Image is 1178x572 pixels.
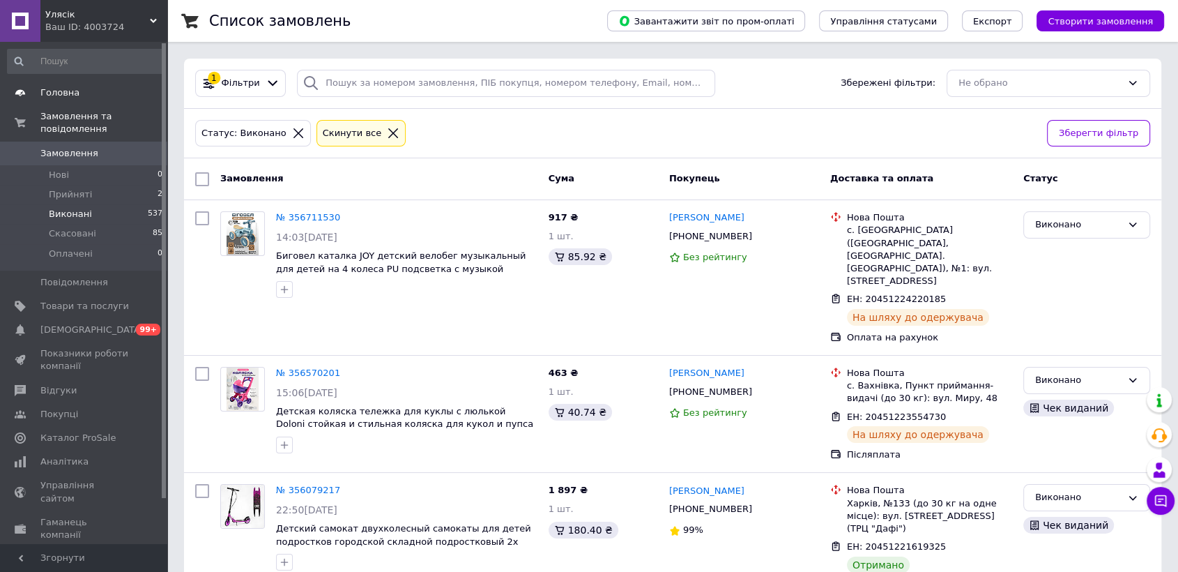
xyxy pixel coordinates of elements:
[208,72,220,84] div: 1
[40,456,89,468] span: Аналітика
[40,479,129,504] span: Управління сайтом
[618,15,794,27] span: Завантажити звіт по пром-оплаті
[549,368,579,378] span: 463 ₴
[276,406,533,442] a: Детская коляска тележка для куклы с люлькой Doloni стойкая и стильная коляска для кукол и пупса с...
[40,276,108,289] span: Повідомлення
[276,250,526,287] a: Биговел каталка JOY детский велобег музыкальный для детей на 4 колеса PU подсветка с музыкой свет...
[276,523,531,559] span: Детский самокат двухколесный самокаты для детей подростков городской складной подростковый 2х кол...
[276,387,337,398] span: 15:06[DATE]
[40,384,77,397] span: Відгуки
[669,173,720,183] span: Покупець
[666,383,755,401] div: [PHONE_NUMBER]
[40,324,144,336] span: [DEMOGRAPHIC_DATA]
[1047,120,1150,147] button: Зберегти фільтр
[40,86,79,99] span: Головна
[666,500,755,518] div: [PHONE_NUMBER]
[1035,490,1122,505] div: Виконано
[549,485,588,495] span: 1 897 ₴
[847,367,1012,379] div: Нова Пошта
[40,110,167,135] span: Замовлення та повідомлення
[847,309,989,326] div: На шляху до одержувача
[148,208,162,220] span: 537
[1035,373,1122,388] div: Виконано
[1023,173,1058,183] span: Статус
[153,227,162,240] span: 85
[847,294,946,304] span: ЕН: 20451224220185
[683,252,747,262] span: Без рейтингу
[973,16,1012,27] span: Експорт
[847,211,1012,224] div: Нова Пошта
[1147,487,1175,515] button: Чат з покупцем
[297,70,715,97] input: Пошук за номером замовлення, ПІБ покупця, номером телефону, Email, номером накладної
[220,211,265,256] a: Фото товару
[847,449,1012,461] div: Післяплата
[221,485,264,528] img: Фото товару
[847,426,989,443] div: На шляху до одержувача
[49,227,96,240] span: Скасовані
[549,212,579,223] span: 917 ₴
[549,404,612,421] div: 40.74 ₴
[669,485,744,498] a: [PERSON_NAME]
[220,484,265,529] a: Фото товару
[209,13,351,29] h1: Список замовлень
[49,248,93,260] span: Оплачені
[40,300,129,313] span: Товари та послуги
[549,248,612,265] div: 85.92 ₴
[40,432,116,444] span: Каталог ProSale
[276,212,340,223] a: № 356711530
[227,368,259,411] img: Фото товару
[669,367,744,380] a: [PERSON_NAME]
[549,173,574,183] span: Cума
[1023,517,1114,534] div: Чек виданий
[1035,218,1122,232] div: Виконано
[847,224,1012,287] div: с. [GEOGRAPHIC_DATA] ([GEOGRAPHIC_DATA], [GEOGRAPHIC_DATA]. [GEOGRAPHIC_DATA]), №1: вул. [STREET_...
[49,169,69,181] span: Нові
[607,10,805,31] button: Завантажити звіт по пром-оплаті
[819,10,948,31] button: Управління статусами
[276,368,340,378] a: № 356570201
[847,379,1012,405] div: с. Вахнівка, Пункт приймання-видачі (до 30 кг): вул. Миру, 48
[1048,16,1153,27] span: Створити замовлення
[847,497,1012,536] div: Харків, №133 (до 30 кг на одне місце): вул. [STREET_ADDRESS] (ТРЦ "Дафі")
[847,331,1012,344] div: Оплата на рахунок
[276,232,337,243] span: 14:03[DATE]
[45,21,167,33] div: Ваш ID: 4003724
[958,76,1122,91] div: Не обрано
[276,504,337,515] span: 22:50[DATE]
[158,248,162,260] span: 0
[49,208,92,220] span: Виконані
[847,484,1012,497] div: Нова Пошта
[222,77,260,90] span: Фільтри
[549,522,618,539] div: 180.40 ₴
[841,77,935,90] span: Збережені фільтри:
[847,412,946,422] span: ЕН: 20451223554730
[549,231,574,241] span: 1 шт.
[158,188,162,201] span: 2
[45,8,150,21] span: Улясік
[549,504,574,514] span: 1 шт.
[40,347,129,372] span: Показники роботи компанії
[40,147,98,160] span: Замовлення
[220,367,265,412] a: Фото товару
[1059,126,1138,141] span: Зберегти фільтр
[7,49,164,74] input: Пошук
[276,485,340,495] a: № 356079217
[227,212,259,255] img: Фото товару
[220,173,283,183] span: Замовлення
[40,516,129,541] span: Гаманець компанії
[830,16,937,27] span: Управління статусами
[49,188,92,201] span: Прийняті
[669,211,744,225] a: [PERSON_NAME]
[136,324,160,336] span: 99+
[1023,15,1164,26] a: Створити замовлення
[683,525,703,535] span: 99%
[830,173,933,183] span: Доставка та оплата
[1023,400,1114,416] div: Чек виданий
[320,126,385,141] div: Cкинути все
[962,10,1023,31] button: Експорт
[40,408,78,421] span: Покупці
[847,541,946,552] span: ЕН: 20451221619325
[1037,10,1164,31] button: Створити замовлення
